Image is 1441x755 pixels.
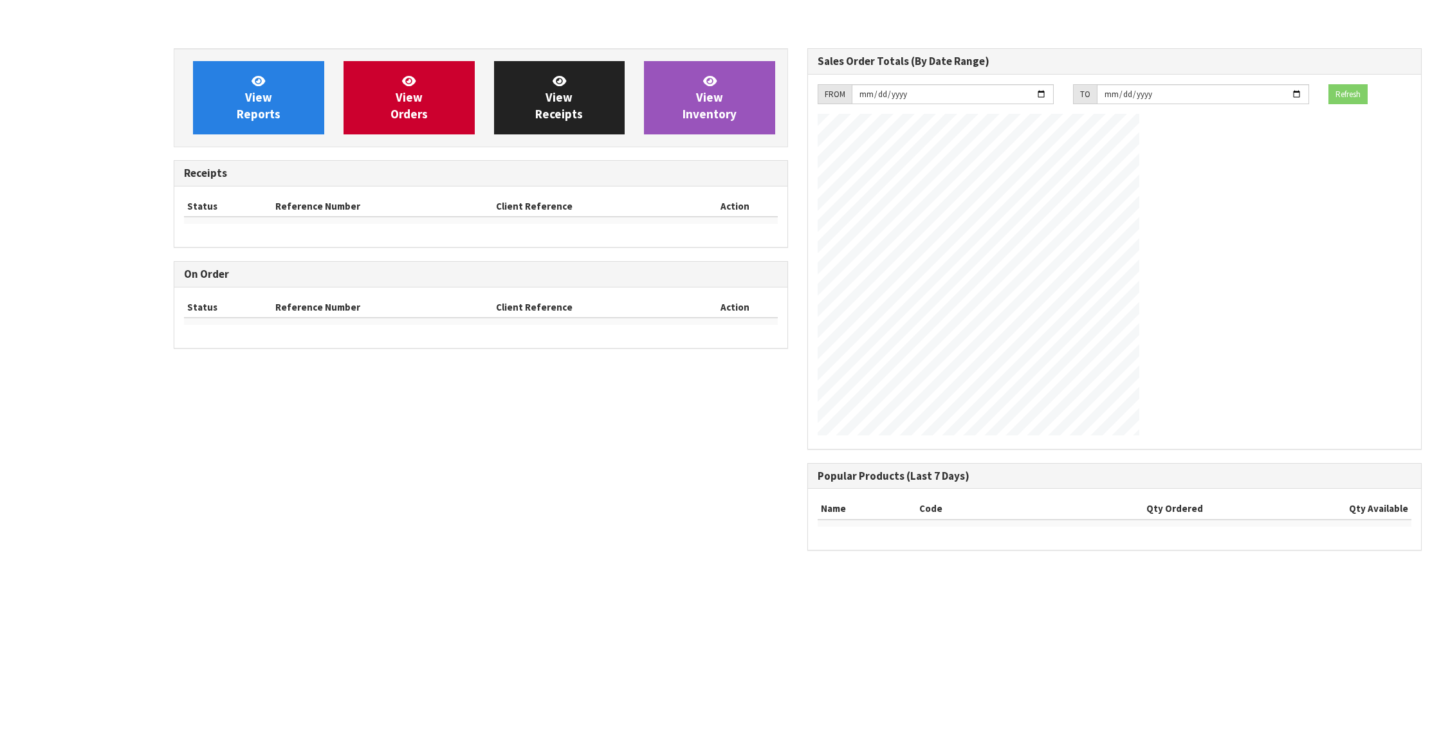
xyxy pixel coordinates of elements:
[535,73,583,122] span: View Receipts
[692,196,778,217] th: Action
[184,167,778,179] h3: Receipts
[184,297,272,318] th: Status
[390,73,428,122] span: View Orders
[818,470,1411,482] h3: Popular Products (Last 7 Days)
[272,297,492,318] th: Reference Number
[184,196,272,217] th: Status
[344,61,475,134] a: ViewOrders
[692,297,778,318] th: Action
[818,498,916,519] th: Name
[818,55,1411,68] h3: Sales Order Totals (By Date Range)
[916,498,1009,519] th: Code
[193,61,324,134] a: ViewReports
[644,61,775,134] a: ViewInventory
[184,268,778,280] h3: On Order
[493,297,693,318] th: Client Reference
[1206,498,1411,519] th: Qty Available
[683,73,737,122] span: View Inventory
[1073,84,1097,105] div: TO
[493,196,693,217] th: Client Reference
[1009,498,1206,519] th: Qty Ordered
[1328,84,1368,105] button: Refresh
[494,61,625,134] a: ViewReceipts
[237,73,280,122] span: View Reports
[818,84,852,105] div: FROM
[272,196,492,217] th: Reference Number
